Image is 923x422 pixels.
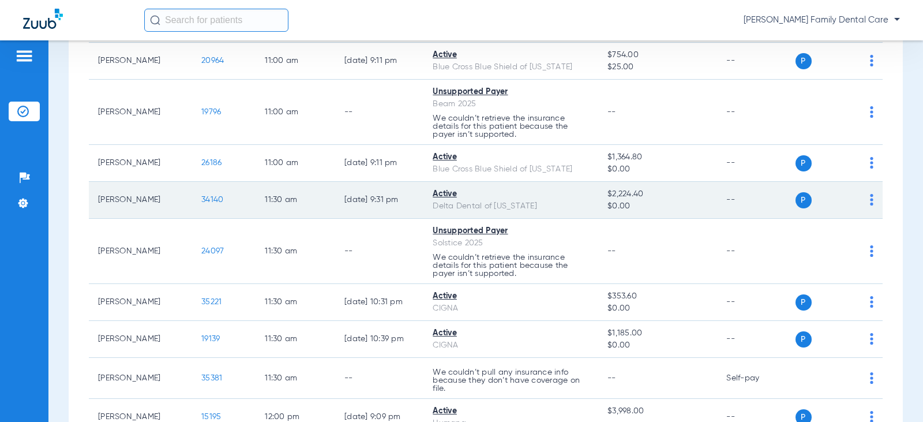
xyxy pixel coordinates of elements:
[870,245,873,257] img: group-dot-blue.svg
[201,247,224,255] span: 24097
[796,155,812,171] span: P
[717,145,795,182] td: --
[717,358,795,399] td: Self-pay
[201,374,222,382] span: 35381
[607,61,708,73] span: $25.00
[150,15,160,25] img: Search Icon
[607,339,708,352] span: $0.00
[335,182,423,219] td: [DATE] 9:31 PM
[717,182,795,219] td: --
[433,405,589,417] div: Active
[335,358,423,399] td: --
[89,219,192,284] td: [PERSON_NAME]
[433,61,589,73] div: Blue Cross Blue Shield of [US_STATE]
[335,321,423,358] td: [DATE] 10:39 PM
[433,151,589,163] div: Active
[607,200,708,212] span: $0.00
[607,108,616,116] span: --
[433,114,589,139] p: We couldn’t retrieve the insurance details for this patient because the payer isn’t supported.
[201,335,220,343] span: 19139
[201,159,222,167] span: 26186
[256,43,335,80] td: 11:00 AM
[433,86,589,98] div: Unsupported Payer
[433,253,589,278] p: We couldn’t retrieve the insurance details for this patient because the payer isn’t supported.
[256,321,335,358] td: 11:30 AM
[256,284,335,321] td: 11:30 AM
[433,237,589,249] div: Solstice 2025
[796,331,812,348] span: P
[433,225,589,237] div: Unsupported Payer
[89,358,192,399] td: [PERSON_NAME]
[433,303,589,315] div: CIGNA
[433,339,589,352] div: CIGNA
[15,49,33,63] img: hamburger-icon
[201,108,221,116] span: 19796
[256,182,335,219] td: 11:30 AM
[433,163,589,175] div: Blue Cross Blue Shield of [US_STATE]
[870,55,873,66] img: group-dot-blue.svg
[717,284,795,321] td: --
[89,182,192,219] td: [PERSON_NAME]
[607,303,708,315] span: $0.00
[607,188,708,200] span: $2,224.40
[717,219,795,284] td: --
[433,49,589,61] div: Active
[433,290,589,303] div: Active
[89,145,192,182] td: [PERSON_NAME]
[717,43,795,80] td: --
[335,80,423,145] td: --
[870,157,873,169] img: group-dot-blue.svg
[433,368,589,393] p: We couldn’t pull any insurance info because they don’t have coverage on file.
[433,188,589,200] div: Active
[335,145,423,182] td: [DATE] 9:11 PM
[23,9,63,29] img: Zuub Logo
[607,374,616,382] span: --
[717,321,795,358] td: --
[89,284,192,321] td: [PERSON_NAME]
[201,196,223,204] span: 34140
[607,49,708,61] span: $754.00
[744,14,900,26] span: [PERSON_NAME] Family Dental Care
[256,219,335,284] td: 11:30 AM
[89,80,192,145] td: [PERSON_NAME]
[796,294,812,311] span: P
[89,43,192,80] td: [PERSON_NAME]
[607,327,708,339] span: $1,185.00
[607,290,708,303] span: $353.60
[607,151,708,163] span: $1,364.80
[335,284,423,321] td: [DATE] 10:31 PM
[256,358,335,399] td: 11:30 AM
[144,9,288,32] input: Search for patients
[433,200,589,212] div: Delta Dental of [US_STATE]
[796,53,812,69] span: P
[256,80,335,145] td: 11:00 AM
[870,106,873,118] img: group-dot-blue.svg
[607,405,708,417] span: $3,998.00
[717,80,795,145] td: --
[201,413,221,421] span: 15195
[870,333,873,345] img: group-dot-blue.svg
[256,145,335,182] td: 11:00 AM
[607,163,708,175] span: $0.00
[870,372,873,384] img: group-dot-blue.svg
[796,192,812,208] span: P
[870,194,873,206] img: group-dot-blue.svg
[870,296,873,308] img: group-dot-blue.svg
[335,43,423,80] td: [DATE] 9:11 PM
[89,321,192,358] td: [PERSON_NAME]
[433,327,589,339] div: Active
[335,219,423,284] td: --
[433,98,589,110] div: Beam 2025
[201,57,224,65] span: 20964
[607,247,616,255] span: --
[201,298,222,306] span: 35221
